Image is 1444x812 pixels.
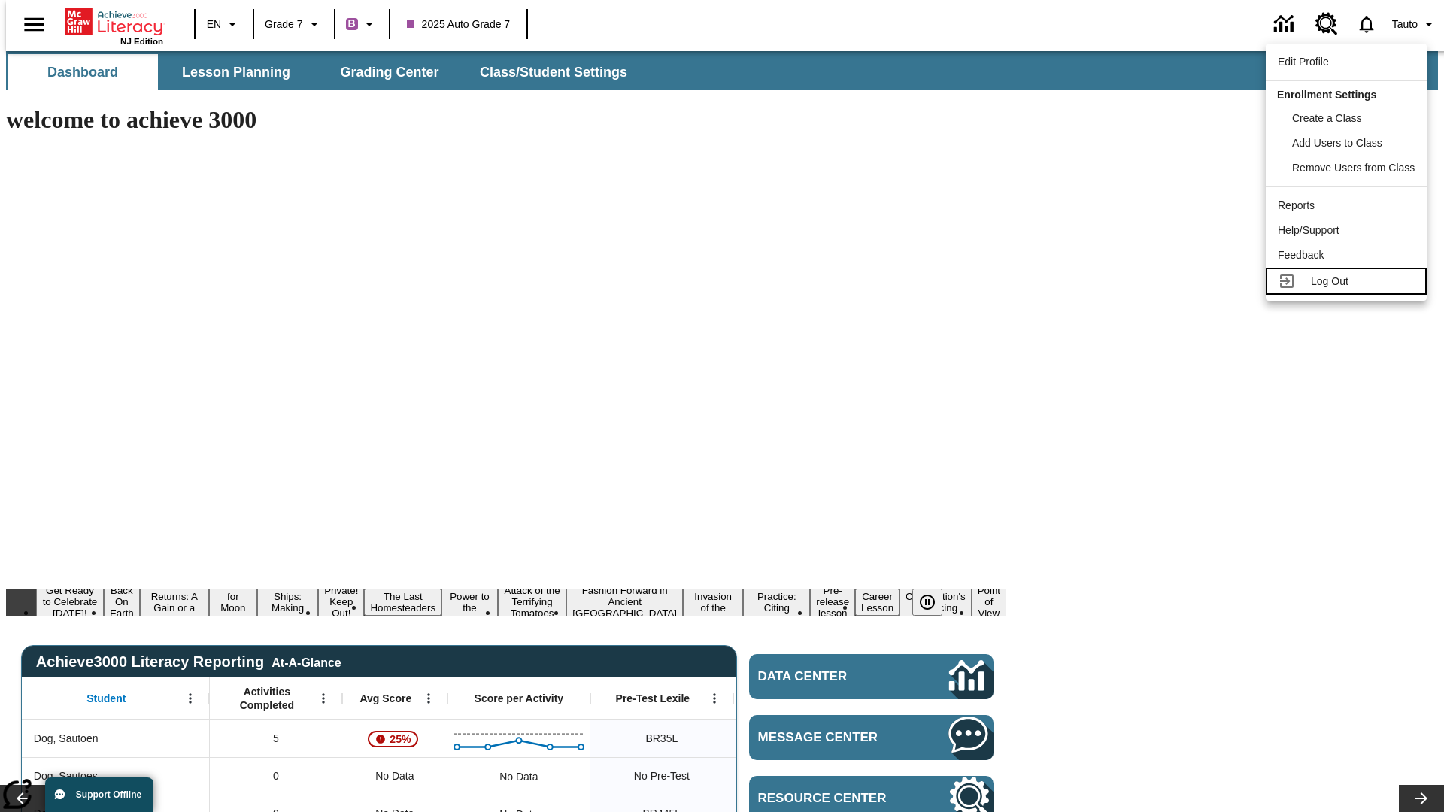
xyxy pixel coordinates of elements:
span: Help/Support [1278,224,1339,236]
span: Reports [1278,199,1315,211]
span: Enrollment Settings [1277,89,1376,101]
span: Add Users to Class [1292,137,1382,149]
span: Create a Class [1292,112,1362,124]
span: Feedback [1278,249,1324,261]
span: Remove Users from Class [1292,162,1415,174]
span: Log Out [1311,275,1348,287]
span: Edit Profile [1278,56,1329,68]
